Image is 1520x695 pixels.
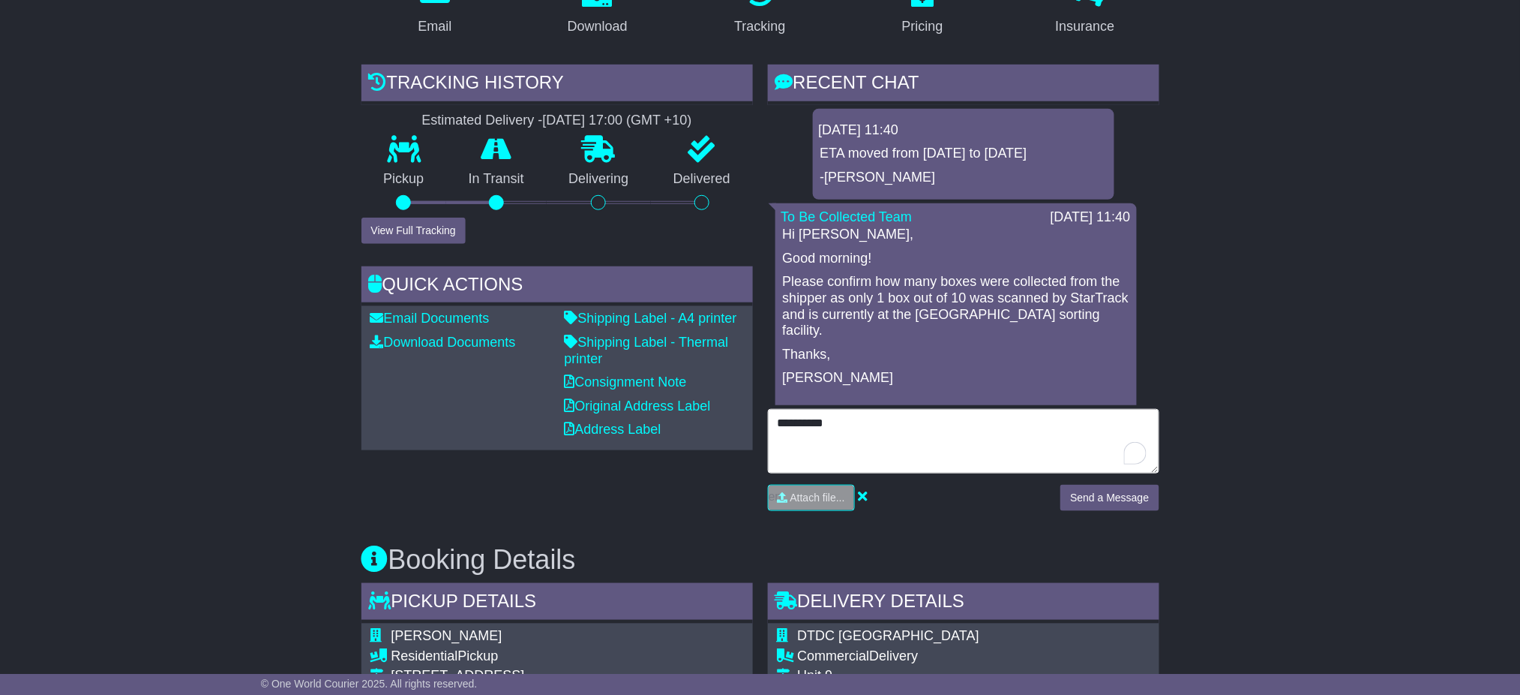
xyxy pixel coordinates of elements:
button: Send a Message [1060,485,1159,511]
a: Consignment Note [565,375,687,390]
a: Address Label [565,422,661,437]
div: Tracking history [361,65,753,105]
a: Original Address Label [565,399,711,414]
a: Download Documents [370,335,516,350]
p: Thanks, [783,347,1129,363]
h3: Booking Details [361,545,1159,575]
p: -[PERSON_NAME] [820,170,1107,186]
p: Delivered [651,171,753,188]
div: Tracking [734,17,785,37]
a: Shipping Label - Thermal printer [565,335,729,366]
div: RECENT CHAT [768,65,1159,105]
span: DTDC [GEOGRAPHIC_DATA] [798,628,979,643]
div: Insurance [1056,17,1115,37]
div: Pickup Details [361,583,753,624]
div: Quick Actions [361,266,753,307]
span: Commercial [798,648,870,663]
p: Pickup [361,171,447,188]
div: Download [568,17,628,37]
p: Please confirm how many boxes were collected from the shipper as only 1 box out of 10 was scanned... [783,274,1129,338]
a: Email Documents [370,311,490,326]
div: Delivery Details [768,583,1159,624]
div: Pickup [391,648,680,665]
div: [DATE] 17:00 (GMT +10) [543,113,692,129]
span: [PERSON_NAME] [391,628,502,643]
p: Hi [PERSON_NAME], [783,227,1129,243]
div: [DATE] 11:40 [1051,209,1131,226]
button: View Full Tracking [361,218,466,244]
p: ETA moved from [DATE] to [DATE] [820,146,1107,162]
a: To Be Collected Team [781,209,913,224]
div: Pricing [902,17,943,37]
textarea: To enrich screen reader interactions, please activate Accessibility in Grammarly extension settings [768,409,1159,474]
p: Delivering [547,171,652,188]
a: Shipping Label - A4 printer [565,311,737,326]
span: © One World Courier 2025. All rights reserved. [261,678,478,690]
span: Residential [391,648,458,663]
p: [PERSON_NAME] [783,370,1129,387]
div: Email [418,17,451,37]
div: [STREET_ADDRESS] [391,668,680,684]
div: Estimated Delivery - [361,113,753,129]
div: Delivery [798,648,1150,665]
p: In Transit [446,171,547,188]
div: Unit 9 [798,668,1150,684]
div: [DATE] 11:40 [819,122,1108,139]
p: Good morning! [783,251,1129,267]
